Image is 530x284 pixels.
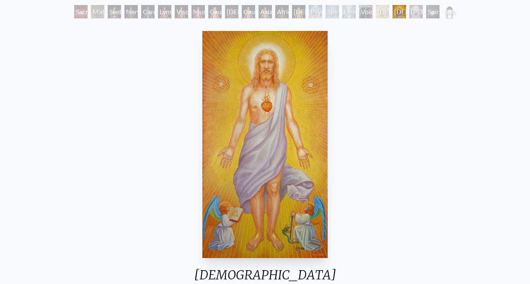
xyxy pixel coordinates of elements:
div: Caucasian Man [242,5,255,18]
div: Sacred Mirrors Frame [443,5,456,18]
div: Asian Man [259,5,272,18]
img: Christ-1985-Alex-Grey-watermarked.jpg [202,31,328,258]
div: Viscera [175,5,188,18]
div: Muscle System [191,5,205,18]
div: [DEMOGRAPHIC_DATA] Woman [225,5,238,18]
div: Psychic Energy System [309,5,322,18]
div: Nervous System [124,5,138,18]
div: African Man [275,5,289,18]
div: Spiritual World [426,5,440,18]
div: Caucasian Woman [208,5,222,18]
div: Sacred Mirrors Room, [GEOGRAPHIC_DATA] [74,5,88,18]
div: Skeletal System [108,5,121,18]
div: Spiritual Energy System [326,5,339,18]
div: Cardiovascular System [141,5,155,18]
div: [DEMOGRAPHIC_DATA] [376,5,389,18]
div: Void Clear Light [359,5,372,18]
div: Universal Mind Lattice [342,5,356,18]
div: [DEMOGRAPHIC_DATA] [393,5,406,18]
div: [PERSON_NAME] [409,5,423,18]
div: [DEMOGRAPHIC_DATA] Woman [292,5,305,18]
div: Lymphatic System [158,5,171,18]
div: Material World [91,5,104,18]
